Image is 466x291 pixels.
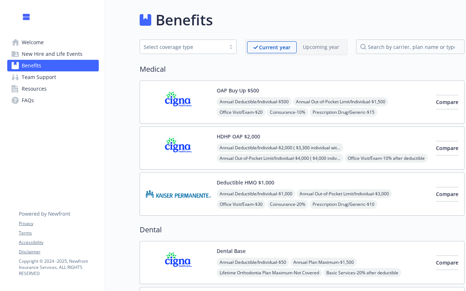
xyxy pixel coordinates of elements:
[345,154,428,163] span: Office Visit/Exam - 10% after deductible
[22,83,47,95] span: Resources
[19,239,98,246] a: Accessibility
[436,145,458,151] span: Compare
[19,249,98,255] a: Disclaimer
[259,43,291,51] p: Current year
[7,71,99,83] a: Team Support
[217,200,266,209] span: Office Visit/Exam - $30
[217,179,274,186] button: Deductible HMO $1,000
[7,95,99,106] a: FAQs
[217,87,259,94] button: OAP Buy Up $500
[22,71,56,83] span: Team Support
[146,133,211,163] img: CIGNA carrier logo
[436,141,458,155] button: Compare
[217,247,246,255] button: Dental Base
[7,83,99,95] a: Resources
[217,154,343,163] span: Annual Out-of-Pocket Limit/Individual - $4,000 ( $4,000 individual within a family)
[146,87,211,117] img: CIGNA carrier logo
[436,187,458,201] button: Compare
[144,43,222,51] div: Select coverage type
[293,97,388,106] span: Annual Out-of-Pocket Limit/Individual - $1,500
[436,259,458,266] span: Compare
[146,247,211,278] img: CIGNA carrier logo
[22,37,44,48] span: Welcome
[7,37,99,48] a: Welcome
[217,189,295,198] span: Annual Deductible/Individual - $1,000
[267,200,308,209] span: Coinsurance - 20%
[19,258,98,277] p: Copyright © 2024 - 2025 , Newfront Insurance Services, ALL RIGHTS RESERVED
[217,268,322,277] span: Lifetime Orthodontia Plan Maximum - Not Covered
[217,143,343,152] span: Annual Deductible/Individual - $2,000 ( $3,300 individual within a family)
[297,189,392,198] span: Annual Out-of-Pocket Limit/Individual - $3,000
[436,99,458,105] span: Compare
[217,97,292,106] span: Annual Deductible/Individual - $500
[140,224,465,235] h2: Dental
[7,48,99,60] a: New Hire and Life Events
[22,60,41,71] span: Benefits
[22,48,82,60] span: New Hire and Life Events
[156,9,213,31] h1: Benefits
[146,179,211,209] img: Kaiser Permanente Insurance Company carrier logo
[303,43,339,51] p: Upcoming year
[217,108,266,117] span: Office Visit/Exam - $20
[267,108,308,117] span: Coinsurance - 10%
[19,230,98,236] a: Terms
[356,40,465,54] input: search by carrier, plan name or type
[217,133,260,140] button: HDHP OAP $2,000
[7,60,99,71] a: Benefits
[140,64,465,75] h2: Medical
[310,108,377,117] span: Prescription Drug/Generic - $15
[310,200,377,209] span: Prescription Drug/Generic - $10
[19,220,98,227] a: Privacy
[297,41,346,53] span: Upcoming year
[323,268,401,277] span: Basic Services - 20% after deductible
[22,95,34,106] span: FAQs
[436,191,458,198] span: Compare
[217,258,289,267] span: Annual Deductible/Individual - $50
[291,258,357,267] span: Annual Plan Maximum - $1,500
[436,255,458,270] button: Compare
[436,95,458,109] button: Compare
